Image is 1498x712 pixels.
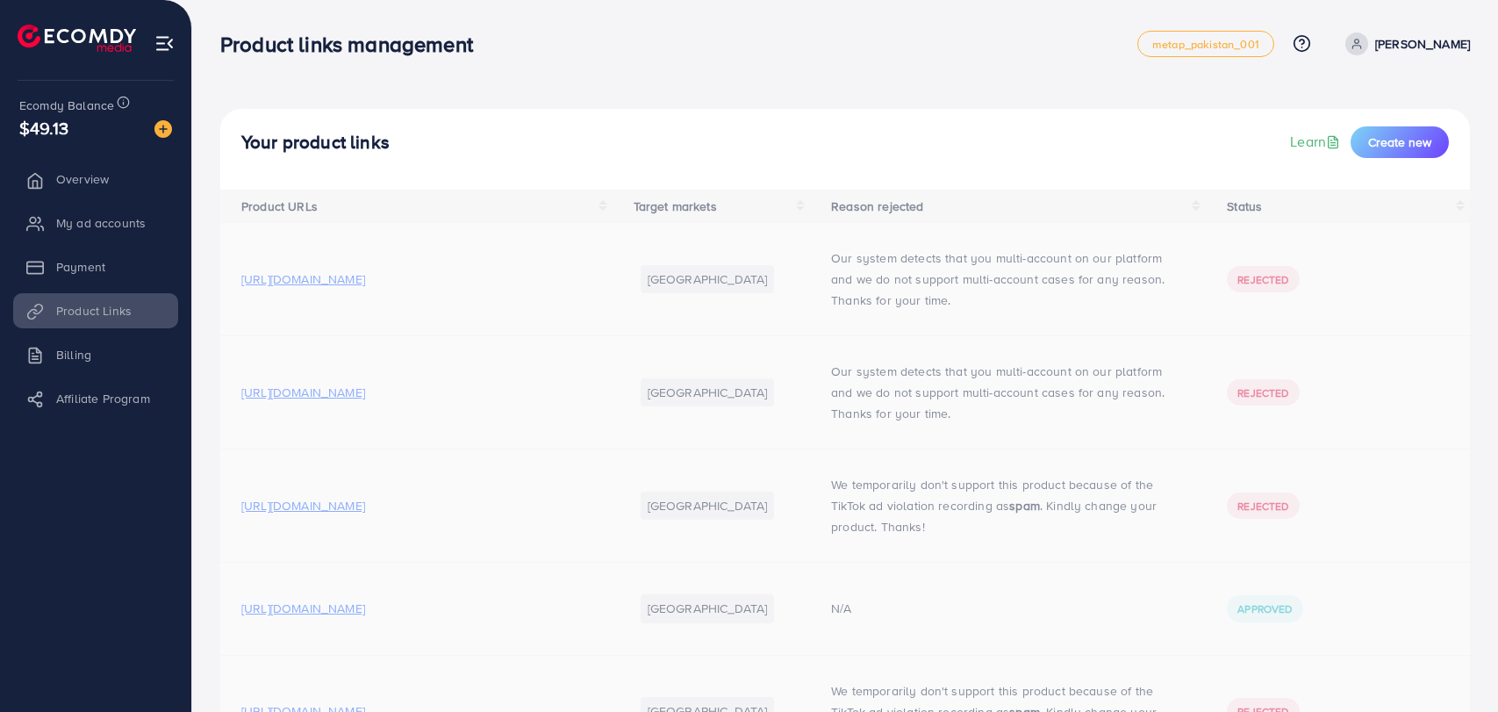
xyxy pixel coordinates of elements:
[1375,33,1470,54] p: [PERSON_NAME]
[1338,32,1470,55] a: [PERSON_NAME]
[1137,31,1274,57] a: metap_pakistan_001
[1351,126,1449,158] button: Create new
[1152,39,1259,50] span: metap_pakistan_001
[241,132,390,154] h4: Your product links
[19,97,114,114] span: Ecomdy Balance
[220,32,487,57] h3: Product links management
[154,120,172,138] img: image
[18,25,136,52] img: logo
[1368,133,1431,151] span: Create new
[19,115,68,140] span: $49.13
[154,33,175,54] img: menu
[1290,132,1344,152] a: Learn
